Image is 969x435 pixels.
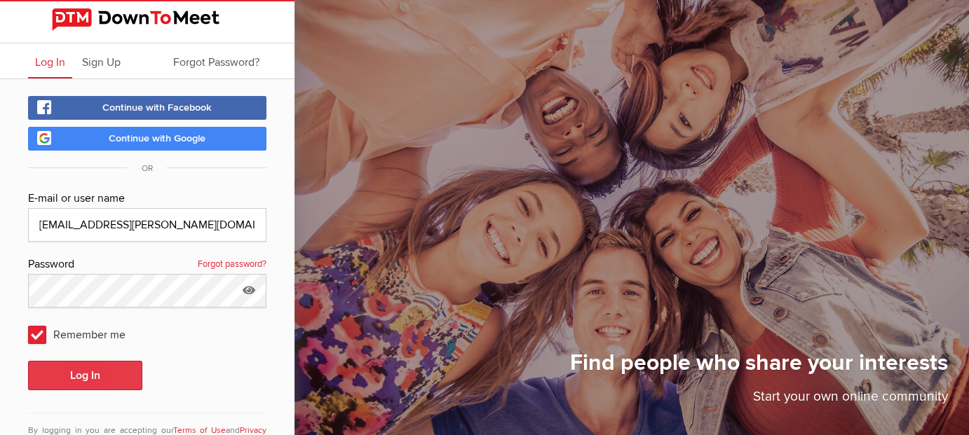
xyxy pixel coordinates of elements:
[128,163,167,174] span: OR
[75,43,128,78] a: Sign Up
[28,96,266,120] a: Continue with Facebook
[82,55,121,69] span: Sign Up
[198,256,266,274] a: Forgot password?
[52,8,243,31] img: DownToMeet
[35,55,65,69] span: Log In
[28,361,142,390] button: Log In
[28,43,72,78] a: Log In
[28,256,266,274] div: Password
[102,102,212,113] span: Continue with Facebook
[109,132,205,144] span: Continue with Google
[166,43,266,78] a: Forgot Password?
[173,55,259,69] span: Forgot Password?
[570,387,948,414] p: Start your own online community
[28,208,266,242] input: Email@address.com
[28,190,266,208] div: E-mail or user name
[28,127,266,151] a: Continue with Google
[570,349,948,387] h1: Find people who share your interests
[28,322,140,347] span: Remember me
